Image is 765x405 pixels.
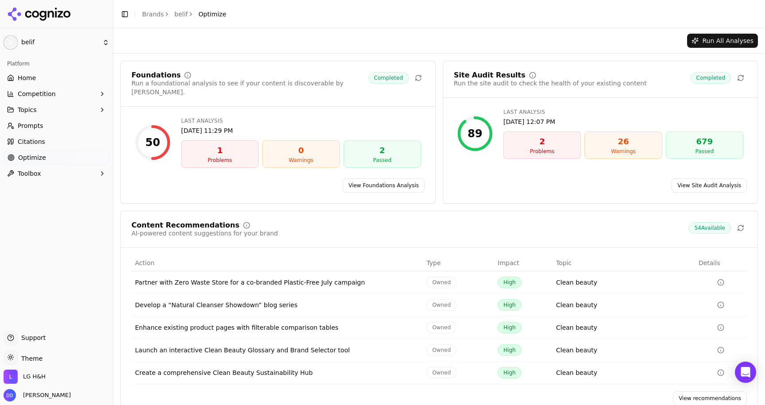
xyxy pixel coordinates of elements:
img: LG H&H [4,370,18,384]
div: Problems [185,157,255,164]
div: Run a foundational analysis to see if your content is discoverable by [PERSON_NAME]. [131,79,368,96]
span: High [498,322,522,333]
span: Owned [426,299,456,311]
span: Owned [426,277,456,288]
div: Partner with Zero Waste Store for a co-branded Plastic-Free July campaign [135,278,419,287]
button: Run All Analyses [687,34,758,48]
img: Dmitry Dobrenko [4,389,16,401]
div: Site Audit Results [454,72,525,79]
span: Citations [18,137,45,146]
div: Content Recommendations [131,222,240,229]
button: Open user button [4,389,71,401]
a: belif [174,10,188,19]
div: Platform [4,57,109,71]
span: Topics [18,105,37,114]
div: Run the site audit to check the health of your existing content [454,79,647,88]
div: Develop a “Natural Cleanser Showdown” blog series [135,301,419,309]
button: Toolbox [4,166,109,181]
button: Open organization switcher [4,370,46,384]
div: Create a comprehensive Clean Beauty Sustainability Hub [135,368,419,377]
a: Clean beauty [556,278,597,287]
a: Citations [4,135,109,149]
span: Prompts [18,121,43,130]
a: Prompts [4,119,109,133]
div: Data table [131,255,747,384]
div: Action [135,258,419,267]
span: High [498,367,522,378]
div: Open Intercom Messenger [735,362,756,383]
span: [PERSON_NAME] [19,391,71,399]
span: Optimize [198,10,226,19]
div: Launch an interactive Clean Beauty Glossary and Brand Selector tool [135,346,419,355]
a: Clean beauty [556,323,597,332]
div: Warnings [588,148,658,155]
div: Problems [507,148,577,155]
div: Type [426,258,491,267]
span: LG H&H [23,373,46,381]
a: Clean beauty [556,346,597,355]
div: 679 [670,135,739,148]
span: High [498,277,522,288]
a: Optimize [4,150,109,165]
a: Home [4,71,109,85]
div: Passed [670,148,739,155]
a: View Site Audit Analysis [672,178,747,193]
div: Last Analysis [181,117,421,124]
span: Optimize [18,153,46,162]
span: Completed [691,72,731,84]
span: Support [18,333,46,342]
div: [DATE] 12:07 PM [503,117,743,126]
a: View Foundations Analysis [343,178,425,193]
div: [DATE] 11:29 PM [181,126,421,135]
div: 0 [266,144,336,157]
span: belif [21,39,99,46]
span: Owned [426,367,456,378]
span: B [4,35,18,50]
span: High [498,344,522,356]
a: Brands [142,11,164,18]
a: Clean beauty [556,301,597,309]
span: Owned [426,322,456,333]
div: Foundations [131,72,181,79]
div: Details [699,258,743,267]
div: AI-powered content suggestions for your brand [131,229,278,238]
div: Last Analysis [503,108,743,116]
div: Topic [556,258,692,267]
button: Topics [4,103,109,117]
span: Home [18,73,36,82]
span: Toolbox [18,169,41,178]
div: Impact [498,258,549,267]
div: Warnings [266,157,336,164]
span: 54 Available [688,222,731,234]
div: 1 [185,144,255,157]
span: Competition [18,89,56,98]
div: 2 [348,144,417,157]
span: Theme [18,355,42,362]
button: Competition [4,87,109,101]
span: Completed [368,72,409,84]
nav: breadcrumb [142,10,226,19]
div: 89 [467,127,482,141]
a: Clean beauty [556,368,597,377]
div: 50 [145,135,160,150]
div: 2 [507,135,577,148]
div: Enhance existing product pages with filterable comparison tables [135,323,419,332]
span: High [498,299,522,311]
div: Passed [348,157,417,164]
span: Owned [426,344,456,356]
div: 26 [588,135,658,148]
